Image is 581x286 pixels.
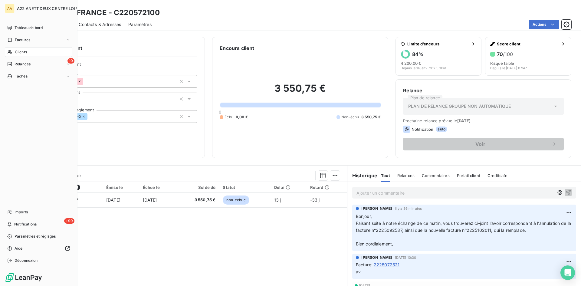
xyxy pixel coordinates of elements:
span: Échu [225,114,233,120]
span: -33 j [310,197,320,202]
h6: Encours client [220,44,254,52]
div: Retard [310,185,343,190]
span: A22 ANETT DEUX CENTRE LOIRE [17,6,80,11]
span: Risque faible [490,61,514,66]
h3: DACO FRANCE - C220572100 [53,7,160,18]
span: Prochaine relance prévue le [403,118,564,123]
span: /100 [503,51,513,57]
span: Notifications [14,222,37,227]
span: 3 550,75 € [361,114,381,120]
button: Voir [403,138,564,150]
span: 10 [67,58,74,64]
span: Faisant suite à notre échange de ce matin, vous trouverez ci-joint l’avoir correspondant à l’annu... [356,221,573,233]
span: Notification [412,127,434,132]
div: Solde dû [180,185,216,190]
span: Paramètres [128,21,152,28]
span: Commentaires [422,173,450,178]
input: Ajouter une valeur [87,114,92,119]
span: Facture : [356,261,373,268]
span: [DATE] [143,197,157,202]
span: il y a 36 minutes [395,207,422,210]
span: Clients [15,49,27,55]
div: Open Intercom Messenger [560,265,575,280]
h6: 70 [497,51,513,57]
span: Creditsafe [487,173,508,178]
div: AA [5,4,15,13]
span: 3 550,75 € [180,197,216,203]
span: Imports [15,209,28,215]
span: Aide [15,246,23,251]
button: Actions [529,20,559,29]
div: Statut [223,185,267,190]
input: Ajouter une valeur [83,79,88,84]
span: Propriétés Client [49,62,197,70]
button: Limite d’encours84%4 200,00 €Depuis le 14 janv. 2025, 11:41 [396,37,482,76]
span: Score client [497,41,558,46]
span: Portail client [457,173,480,178]
span: 13 j [274,197,281,202]
span: Relances [15,61,31,67]
span: Voir [410,142,550,146]
span: Déconnexion [15,258,38,263]
span: 2225072521 [374,261,400,268]
img: Logo LeanPay [5,273,42,282]
h6: Informations client [37,44,197,52]
span: Contacts & Adresses [79,21,121,28]
span: auto [436,127,447,132]
div: Échue le [143,185,172,190]
span: Limite d’encours [407,41,469,46]
span: [DATE] 10:30 [395,256,416,259]
span: 0 [219,110,221,114]
span: Bonjour, [356,214,372,219]
span: [DATE] [457,118,471,123]
a: Aide [5,244,72,253]
h6: Historique [347,172,378,179]
span: Factures [15,37,30,43]
span: 0,00 € [236,114,248,120]
span: 4 200,00 € [401,61,421,66]
button: Score client70/100Risque faibleDepuis le [DATE] 07:47 [485,37,571,76]
h6: 84 % [412,51,423,57]
span: PLAN DE RELANCE GROUPE NON AUTOMATIQUE [408,103,511,109]
span: Paramètres et réglages [15,234,56,239]
div: Délai [274,185,303,190]
span: [PERSON_NAME] [361,255,392,260]
span: [PERSON_NAME] [361,206,392,211]
h2: 3 550,75 € [220,82,380,100]
span: av [356,269,361,274]
span: Non-échu [341,114,359,120]
span: Tableau de bord [15,25,43,31]
span: Relances [397,173,415,178]
span: Tâches [15,74,28,79]
span: Depuis le [DATE] 07:47 [490,66,527,70]
div: Émise le [106,185,136,190]
span: Bien cordialement, [356,241,393,246]
span: [DATE] [106,197,120,202]
span: +99 [64,218,74,224]
h6: Relance [403,87,564,94]
span: non-échue [223,196,249,205]
span: Tout [381,173,390,178]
